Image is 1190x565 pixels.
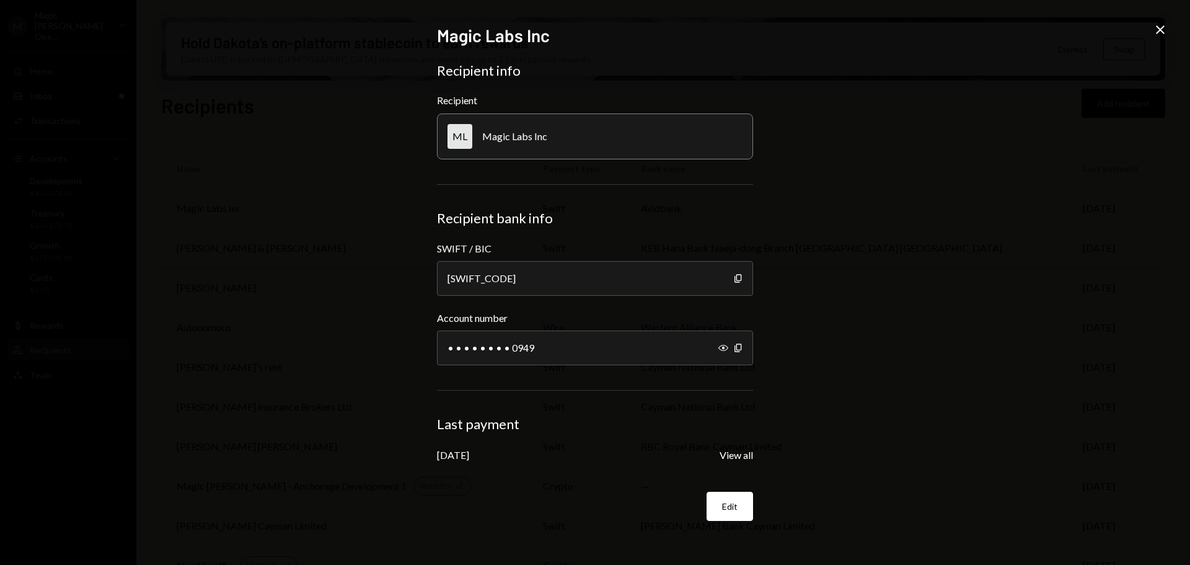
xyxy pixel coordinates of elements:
[720,449,753,462] button: View all
[437,94,753,106] div: Recipient
[447,124,472,149] div: ML
[437,62,753,79] div: Recipient info
[437,416,753,433] div: Last payment
[437,311,753,326] label: Account number
[482,130,547,142] div: Magic Labs Inc
[437,210,753,227] div: Recipient bank info
[437,449,469,461] div: [DATE]
[437,241,753,256] label: SWIFT / BIC
[707,492,753,521] button: Edit
[437,331,753,365] div: • • • • • • • • 0949
[437,24,753,48] h2: Magic Labs Inc
[437,261,753,296] div: [SWIFT_CODE]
